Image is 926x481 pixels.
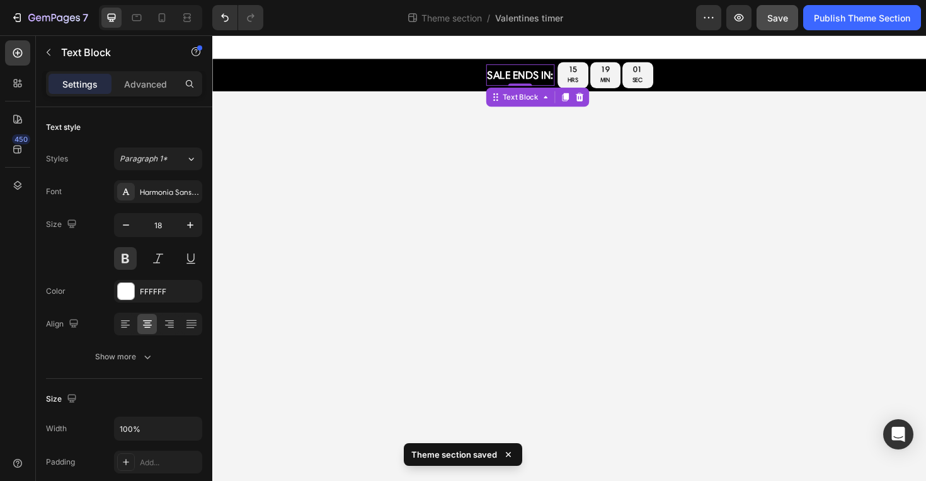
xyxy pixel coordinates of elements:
p: Advanced [124,78,167,91]
span: Valentines timer [495,11,563,25]
p: Text Block [61,45,168,60]
div: Undo/Redo [212,5,263,30]
span: Save [767,13,788,23]
div: 19 [411,32,421,42]
button: Paragraph 1* [114,148,202,170]
div: Color [46,286,66,297]
button: Show more [46,345,202,368]
p: 7 [83,10,88,25]
div: Styles [46,153,68,165]
div: Font [46,186,62,197]
div: Text Block [305,60,348,71]
button: Save [757,5,798,30]
div: Width [46,423,67,434]
p: Settings [62,78,98,91]
div: Show more [95,351,154,363]
div: Open Intercom Messenger [883,419,913,449]
div: Align [46,316,81,333]
div: 450 [12,134,30,144]
div: Publish Theme Section [814,11,910,25]
input: Auto [115,417,202,440]
p: SEC [445,42,456,53]
div: Text style [46,122,81,133]
div: Add... [140,457,199,468]
div: Size [46,391,79,408]
div: 01 [445,32,456,42]
div: FFFFFF [140,286,199,298]
p: Theme section saved [411,448,497,461]
div: Harmonia Sans W01 Regular [140,187,199,198]
span: Theme section [419,11,484,25]
span: Paragraph 1* [120,153,168,165]
iframe: Design area [212,35,926,481]
button: Publish Theme Section [803,5,921,30]
button: 7 [5,5,94,30]
div: 15 [376,32,387,42]
span: / [487,11,490,25]
p: HRS [376,42,387,53]
div: Size [46,216,79,233]
div: Padding [46,456,75,468]
p: MIN [411,42,421,53]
